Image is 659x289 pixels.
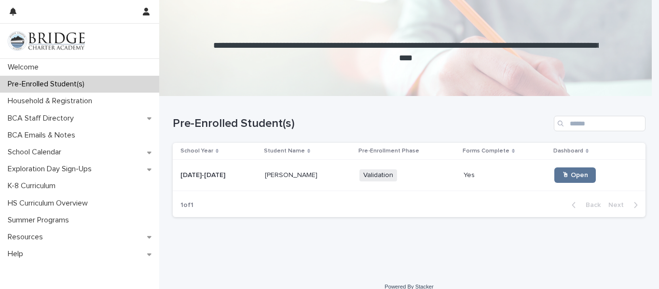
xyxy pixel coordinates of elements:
[180,146,213,156] p: School Year
[4,165,99,174] p: Exploration Day Sign-Ups
[8,31,85,51] img: V1C1m3IdTEidaUdm9Hs0
[173,193,201,217] p: 1 of 1
[4,80,92,89] p: Pre-Enrolled Student(s)
[173,117,550,131] h1: Pre-Enrolled Student(s)
[564,201,604,209] button: Back
[359,169,397,181] span: Validation
[608,202,630,208] span: Next
[4,216,77,225] p: Summer Programs
[265,169,319,179] p: [PERSON_NAME]
[358,146,419,156] p: Pre-Enrollment Phase
[4,131,83,140] p: BCA Emails & Notes
[180,169,227,179] p: [DATE]-[DATE]
[554,116,645,131] input: Search
[4,181,63,191] p: K-8 Curriculum
[264,146,305,156] p: Student Name
[4,249,31,259] p: Help
[463,146,509,156] p: Forms Complete
[4,233,51,242] p: Resources
[4,199,96,208] p: HS Curriculum Overview
[464,169,477,179] p: Yes
[553,146,583,156] p: Dashboard
[4,114,82,123] p: BCA Staff Directory
[562,172,588,179] span: 🖱 Open
[604,201,645,209] button: Next
[580,202,601,208] span: Back
[4,63,46,72] p: Welcome
[554,167,596,183] a: 🖱 Open
[173,160,645,191] tr: [DATE]-[DATE][DATE]-[DATE] [PERSON_NAME][PERSON_NAME] ValidationYesYes 🖱 Open
[4,96,100,106] p: Household & Registration
[4,148,69,157] p: School Calendar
